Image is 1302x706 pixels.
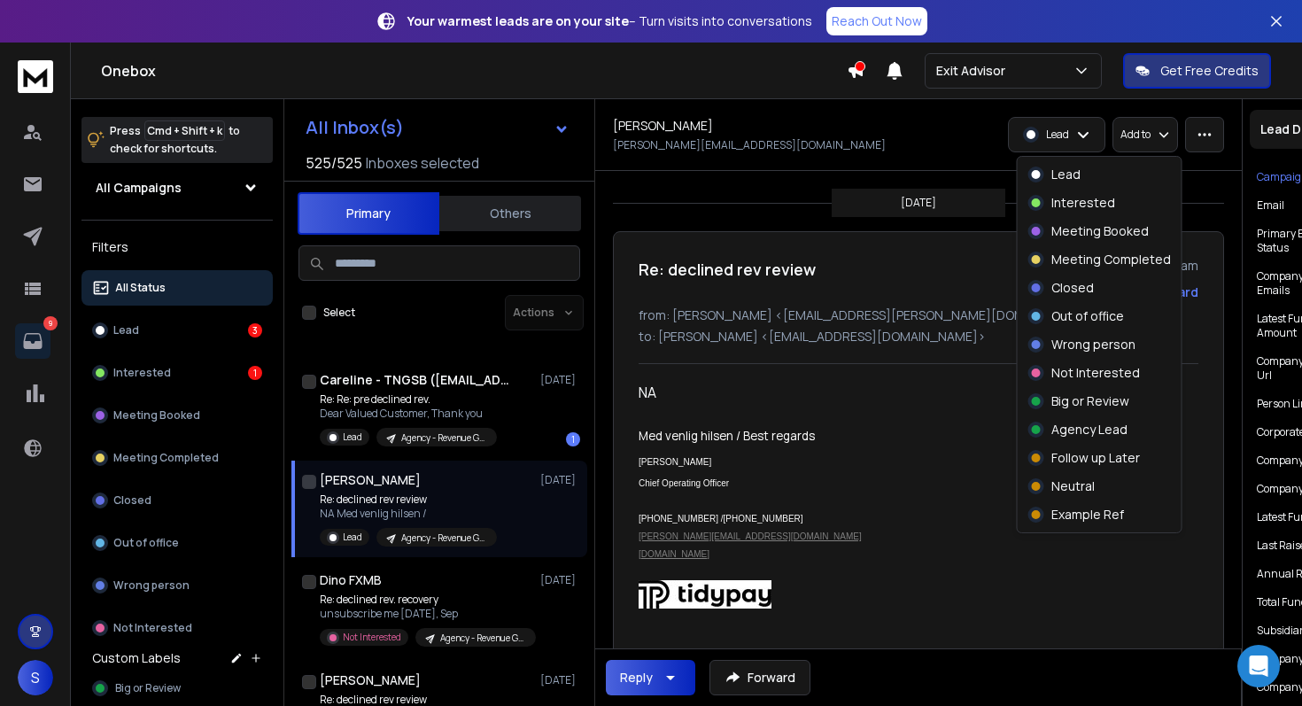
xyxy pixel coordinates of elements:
div: 3 [248,323,262,337]
p: Not Interested [343,631,401,644]
h3: Inboxes selected [366,152,479,174]
p: Agency Lead [1051,421,1128,438]
p: [DATE] [540,573,580,587]
p: Neutral [1051,477,1095,495]
p: Wrong person [1051,336,1135,353]
div: Keywords by Traffic [196,105,298,116]
p: All Status [115,281,166,295]
p: Get Free Credits [1160,62,1259,80]
div: Domain Overview [67,105,159,116]
h3: Filters [81,235,273,260]
p: Not Interested [1051,364,1140,382]
p: Meeting Completed [113,451,219,465]
strong: Your warmest leads are on your site [407,12,629,29]
p: [DATE] [901,196,936,210]
font: [PHONE_NUMBER] [724,514,803,524]
p: [DATE] [540,673,580,687]
p: Lead [343,531,362,544]
span: 525 / 525 [306,152,362,174]
p: Add to [1120,128,1151,142]
font: [PERSON_NAME] [639,457,711,467]
p: Closed [113,493,151,508]
p: Example Ref [1051,506,1124,524]
p: 9 [43,316,58,330]
h1: Careline - TNGSB ([EMAIL_ADDRESS][DOMAIN_NAME]) [320,371,515,389]
p: Re: Re: pre declined rev. [320,392,497,407]
p: Email [1257,198,1284,213]
p: Meeting Completed [1051,251,1171,268]
p: Agency - Revenue Giants - Payment [401,431,486,445]
img: Tidypos_hovedlogo_svart-kopi.jpg [639,580,771,609]
p: Re: declined rev review [320,493,497,507]
p: – Turn visits into conversations [407,12,812,30]
img: tab_domain_overview_orange.svg [48,103,62,117]
p: NA Med venlig hilsen / [320,507,497,521]
a: [DOMAIN_NAME] [639,549,709,559]
h3: Custom Labels [92,649,181,667]
span: [PHONE_NUMBER] / [639,514,724,524]
h1: Re: declined rev review [639,257,816,282]
h1: [PERSON_NAME] [613,117,713,135]
p: Out of office [1051,307,1124,325]
span: Big or Review [115,681,181,695]
font: Chief Operating Officer [639,478,729,488]
p: [PERSON_NAME][EMAIL_ADDRESS][DOMAIN_NAME] [613,138,886,152]
p: Interested [113,366,171,380]
span: S [18,660,53,695]
span: Cmd + Shift + k [144,120,225,141]
h1: [PERSON_NAME] [320,671,421,689]
div: NA [639,382,1156,403]
p: [DATE] [540,473,580,487]
p: Wrong person [113,578,190,593]
p: Closed [1051,279,1094,297]
h1: Onebox [101,60,847,81]
p: Meeting Booked [1051,222,1149,240]
img: logo [18,60,53,93]
p: [DATE] [540,373,580,387]
p: Press to check for shortcuts. [110,122,240,158]
p: unsubscribe me [DATE], Sep [320,607,532,621]
p: Exit Advisor [936,62,1012,80]
p: Agency - Revenue Giants - Payment [440,632,525,645]
button: Forward [709,660,810,695]
p: Dear Valued Customer, Thank you [320,407,497,421]
p: Out of office [113,536,179,550]
p: Interested [1051,194,1115,212]
div: Domain: [URL] [46,46,126,60]
h1: [PERSON_NAME] [320,471,421,489]
p: Lead [113,323,139,337]
p: Lead [343,431,362,444]
p: Agency - Revenue Giants - Payment [401,531,486,545]
p: Lead [1051,166,1081,183]
p: Reach Out Now [832,12,922,30]
div: 1 [566,432,580,446]
button: Primary [298,192,439,235]
p: Lead [1046,128,1069,142]
img: website_grey.svg [28,46,43,60]
p: Meeting Booked [113,408,200,423]
h1: All Inbox(s) [306,119,404,136]
h1: Dino FXMB [320,571,382,589]
p: Not Interested [113,621,192,635]
div: 1 [248,366,262,380]
p: Big or Review [1051,392,1129,410]
p: to: [PERSON_NAME] <[EMAIL_ADDRESS][DOMAIN_NAME]> [639,328,1198,345]
div: Open Intercom Messenger [1237,645,1280,687]
label: Select [323,306,355,320]
img: logo_orange.svg [28,28,43,43]
div: v 4.0.25 [50,28,87,43]
p: Re: declined rev. recovery [320,593,532,607]
span: Med venlig hilsen / Best regards [639,428,815,444]
div: Reply [620,669,653,687]
img: tab_keywords_by_traffic_grey.svg [176,103,190,117]
p: from: [PERSON_NAME] <[EMAIL_ADDRESS][PERSON_NAME][DOMAIN_NAME]> [639,306,1198,324]
p: Follow up Later [1051,449,1140,467]
a: [PERSON_NAME][EMAIL_ADDRESS][DOMAIN_NAME] [639,531,862,541]
div: [DATE][DATE] 18.33 [PERSON_NAME], < > wrote: [639,648,1156,690]
button: Others [439,194,581,233]
h1: All Campaigns [96,179,182,197]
